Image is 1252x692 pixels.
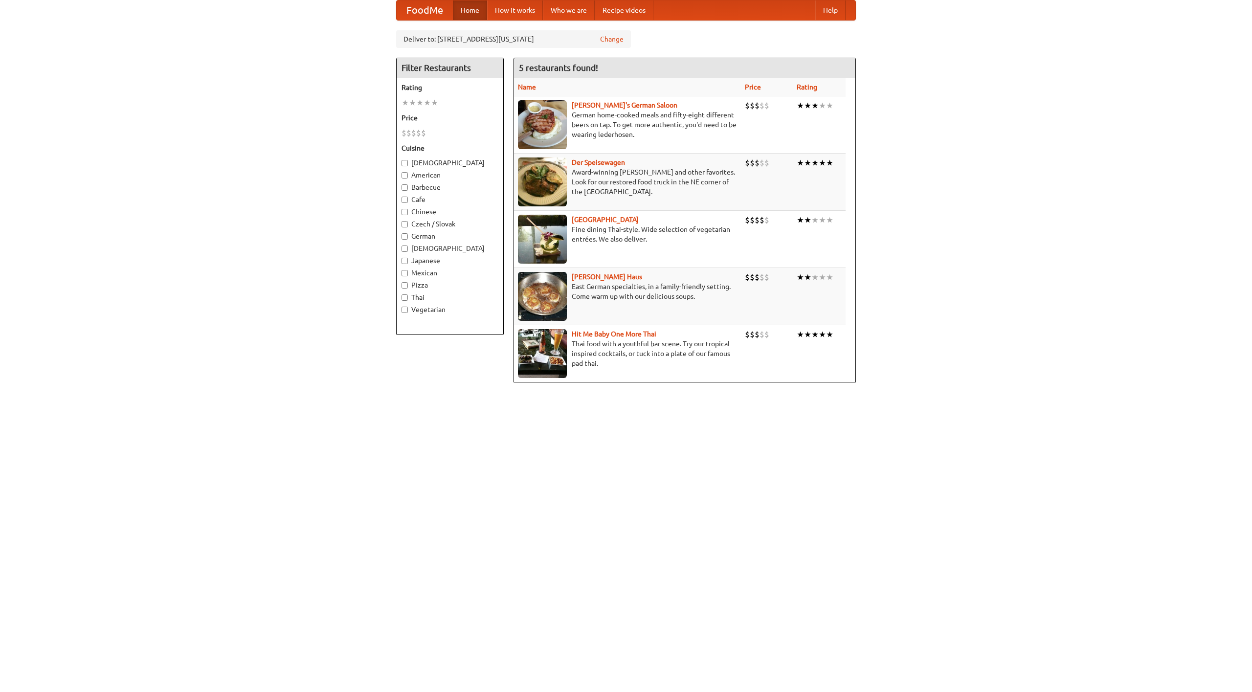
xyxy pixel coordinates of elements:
a: How it works [487,0,543,20]
li: $ [760,157,764,168]
h5: Cuisine [402,143,498,153]
p: Thai food with a youthful bar scene. Try our tropical inspired cocktails, or tuck into a plate of... [518,339,737,368]
h5: Price [402,113,498,123]
label: [DEMOGRAPHIC_DATA] [402,158,498,168]
li: ★ [826,157,833,168]
label: German [402,231,498,241]
li: ★ [819,329,826,340]
li: ★ [416,97,424,108]
li: ★ [826,215,833,225]
input: [DEMOGRAPHIC_DATA] [402,246,408,252]
input: Japanese [402,258,408,264]
li: $ [750,215,755,225]
li: $ [750,100,755,111]
a: Recipe videos [595,0,653,20]
li: $ [755,157,760,168]
label: Mexican [402,268,498,278]
img: satay.jpg [518,215,567,264]
p: East German specialties, in a family-friendly setting. Come warm up with our delicious soups. [518,282,737,301]
label: Thai [402,292,498,302]
li: $ [764,272,769,283]
li: ★ [797,157,804,168]
li: ★ [804,157,811,168]
li: $ [750,157,755,168]
p: Award-winning [PERSON_NAME] and other favorites. Look for our restored food truck in the NE corne... [518,167,737,197]
a: Rating [797,83,817,91]
li: ★ [804,329,811,340]
label: Cafe [402,195,498,204]
li: $ [755,329,760,340]
li: ★ [826,100,833,111]
a: [GEOGRAPHIC_DATA] [572,216,639,223]
label: American [402,170,498,180]
a: FoodMe [397,0,453,20]
li: $ [745,272,750,283]
li: ★ [797,272,804,283]
label: [DEMOGRAPHIC_DATA] [402,244,498,253]
li: ★ [402,97,409,108]
li: ★ [804,272,811,283]
input: Cafe [402,197,408,203]
img: kohlhaus.jpg [518,272,567,321]
li: $ [764,215,769,225]
li: $ [755,215,760,225]
li: $ [750,329,755,340]
li: ★ [819,215,826,225]
p: Fine dining Thai-style. Wide selection of vegetarian entrées. We also deliver. [518,224,737,244]
input: Pizza [402,282,408,289]
li: $ [755,100,760,111]
li: $ [755,272,760,283]
a: Price [745,83,761,91]
li: ★ [826,272,833,283]
div: Deliver to: [STREET_ADDRESS][US_STATE] [396,30,631,48]
li: ★ [811,215,819,225]
a: Help [815,0,846,20]
li: ★ [797,329,804,340]
li: $ [750,272,755,283]
label: Barbecue [402,182,498,192]
li: ★ [819,157,826,168]
label: Chinese [402,207,498,217]
label: Japanese [402,256,498,266]
li: $ [764,157,769,168]
a: Name [518,83,536,91]
a: [PERSON_NAME] Haus [572,273,642,281]
a: [PERSON_NAME]'s German Saloon [572,101,677,109]
input: Chinese [402,209,408,215]
img: esthers.jpg [518,100,567,149]
li: $ [421,128,426,138]
li: $ [745,215,750,225]
input: Barbecue [402,184,408,191]
li: $ [764,329,769,340]
li: $ [402,128,406,138]
li: ★ [826,329,833,340]
a: Who we are [543,0,595,20]
a: Der Speisewagen [572,158,625,166]
input: American [402,172,408,179]
li: $ [760,215,764,225]
input: Vegetarian [402,307,408,313]
li: $ [411,128,416,138]
li: ★ [819,272,826,283]
input: Czech / Slovak [402,221,408,227]
input: Mexican [402,270,408,276]
li: ★ [797,100,804,111]
label: Czech / Slovak [402,219,498,229]
label: Pizza [402,280,498,290]
li: $ [760,329,764,340]
li: ★ [804,215,811,225]
li: $ [760,100,764,111]
img: speisewagen.jpg [518,157,567,206]
li: ★ [811,157,819,168]
h4: Filter Restaurants [397,58,503,78]
p: German home-cooked meals and fifty-eight different beers on tap. To get more authentic, you'd nee... [518,110,737,139]
li: ★ [409,97,416,108]
li: ★ [811,272,819,283]
img: babythai.jpg [518,329,567,378]
ng-pluralize: 5 restaurants found! [519,63,598,72]
li: ★ [424,97,431,108]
